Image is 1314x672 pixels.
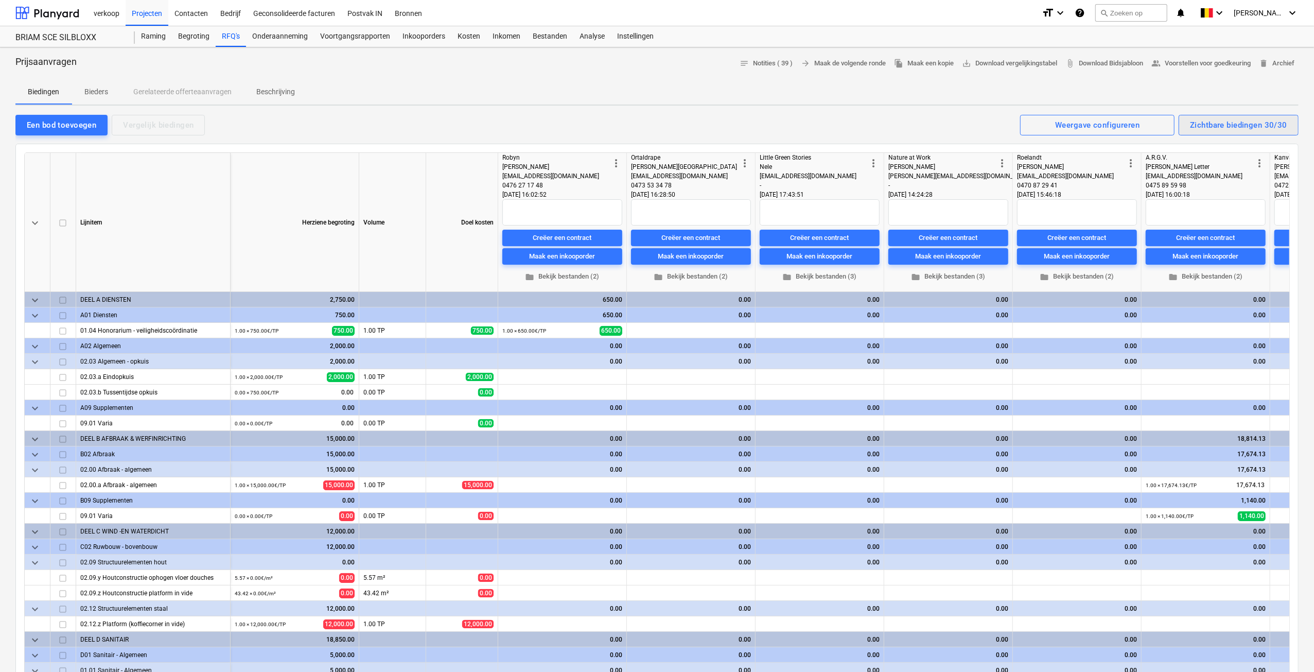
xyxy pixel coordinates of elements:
div: 15,000.00 [235,446,355,462]
div: DEEL C WIND -EN WATERDICHT [80,524,226,539]
span: keyboard_arrow_down [29,356,41,368]
div: 0.00 [631,524,751,539]
span: more_vert [739,157,751,169]
div: 0.00 [760,338,880,354]
button: Voorstellen voor goedkeuring [1147,56,1255,72]
div: 02.00 Afbraak - algemeen [80,462,226,477]
button: Bekijk bestanden (3) [760,269,880,285]
button: Weergave configureren [1020,115,1175,135]
span: [EMAIL_ADDRESS][DOMAIN_NAME] [502,173,599,180]
a: Onderaanneming [246,26,314,47]
button: Creëer een contract [631,230,751,246]
div: Herziene begroting [231,153,359,292]
span: 17,674.13 [1235,481,1266,490]
button: Maak een inkooporder [502,248,622,265]
div: DEEL A DIENSTEN [80,292,226,307]
button: Zoeken op [1095,4,1167,22]
div: 0.00 [235,400,355,416]
button: Creëer een contract [1017,230,1137,246]
div: 0.00 [1017,539,1137,555]
div: 0.00 [235,555,355,570]
span: 0.00 [478,419,494,427]
div: Little Green Stories [760,153,867,162]
div: 0.00 [502,446,622,462]
span: keyboard_arrow_down [29,340,41,353]
div: 0.00 [888,493,1008,508]
div: 0.00 [1146,307,1266,323]
span: keyboard_arrow_down [29,603,41,615]
div: 0475 89 59 98 [1146,181,1253,190]
span: keyboard_arrow_down [29,402,41,415]
a: Inkooporders [396,26,451,47]
div: 15,000.00 [235,462,355,477]
span: more_vert [867,157,880,169]
div: 0.00 [502,555,622,570]
div: Kosten [451,26,486,47]
span: Archief [1259,58,1294,70]
a: Download Bidsjabloon [1061,56,1147,72]
div: Maak een inkooporder [787,251,853,263]
div: B02 Afbraak [80,446,226,461]
div: Creëer een contract [662,232,721,244]
div: 0.00 [631,307,751,323]
div: [PERSON_NAME] [502,162,610,171]
span: folder [1040,272,1049,281]
div: 0.00 [1017,431,1137,446]
span: 750.00 [471,326,494,335]
button: Creëer een contract [760,230,880,246]
div: 02.03 Algemeen - opkuis [80,354,226,369]
span: folder [783,272,792,281]
div: Analyse [573,26,611,47]
small: 1.00 × 15,000.00€ / TP [235,483,286,488]
div: 0.00 [1017,462,1137,477]
div: 0.00 [631,446,751,462]
i: keyboard_arrow_down [1286,7,1299,19]
small: 1.00 × 17,674.13€ / TP [1146,483,1197,488]
span: 1,140.00 [1238,511,1266,521]
div: 02.03.b Tussentijdse opkuis [80,385,226,400]
small: 0.00 × 0.00€ / TP [235,513,272,519]
div: [PERSON_NAME] [888,162,996,171]
span: folder [1169,272,1178,281]
div: 0.00 [502,431,622,446]
div: 0.00 [1017,338,1137,354]
i: keyboard_arrow_down [1054,7,1066,19]
i: keyboard_arrow_down [1213,7,1225,19]
span: 750.00 [332,326,355,336]
div: 0.00 [888,400,1008,416]
div: [DATE] 14:24:28 [888,190,1008,199]
button: Een bod toevoegen [15,115,108,135]
div: 0.00 [760,524,880,539]
div: 02.09 Structuurelementen hout [80,555,226,570]
button: Bekijk bestanden (2) [1017,269,1137,285]
span: [PERSON_NAME] [1234,9,1285,17]
span: keyboard_arrow_down [29,649,41,662]
p: Prijsaanvragen [15,56,77,68]
div: Ortaldrape [631,153,739,162]
div: 0470 87 29 41 [1017,181,1125,190]
button: Bekijk bestanden (2) [631,269,751,285]
button: Maak een inkooporder [1017,248,1137,265]
div: 0.00 [1017,400,1137,416]
a: Raming [135,26,172,47]
div: 02.03.a Eindopkuis [80,369,226,384]
div: [DATE] 16:02:52 [502,190,622,199]
div: 0.00 [760,462,880,477]
span: Bekijk bestanden (2) [1150,271,1262,283]
span: Bekijk bestanden (3) [892,271,1004,283]
div: [DATE] 16:28:50 [631,190,751,199]
span: keyboard_arrow_down [29,217,41,229]
div: 2,000.00 [235,338,355,354]
div: 0.00 [1017,354,1137,369]
span: folder [654,272,663,281]
div: 02.00.a Afbraak - algemeen [80,477,226,492]
div: 0.00 [888,462,1008,477]
a: Inkomen [486,26,527,47]
div: [PERSON_NAME] [1017,162,1125,171]
div: 0.00 [1146,400,1266,416]
span: Download Bidsjabloon [1065,58,1143,70]
p: Biedingen [28,87,59,97]
button: Creëer een contract [502,230,622,246]
div: 17,674.13 [1146,462,1266,477]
